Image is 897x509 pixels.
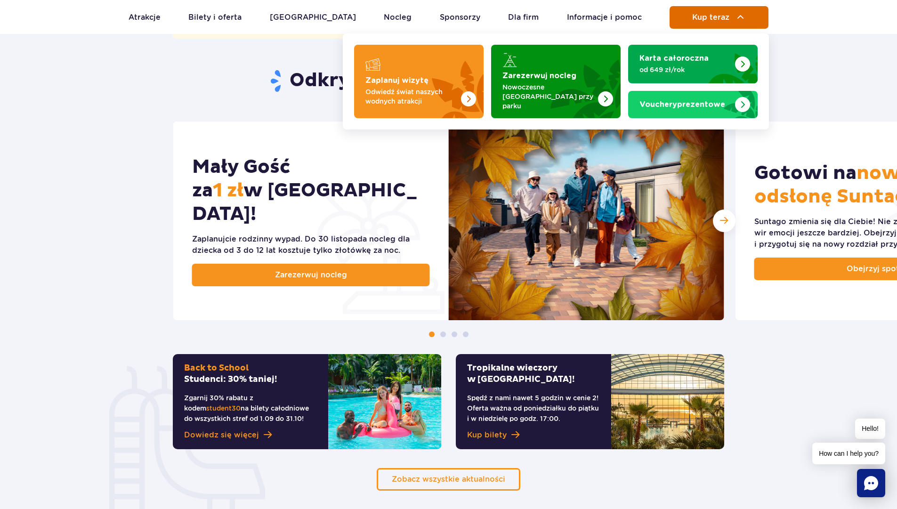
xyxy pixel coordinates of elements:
a: Bilety i oferta [188,6,242,29]
a: Dla firm [508,6,539,29]
img: Mały Gość za 1&nbsp;zł w&nbsp;Suntago Village! [449,121,724,320]
span: Dowiedz się więcej [184,429,259,441]
span: Zobacz wszystkie aktualności [392,475,505,484]
h2: Odkryj nasze promocje [173,69,724,93]
a: Zobacz wszystkie aktualności [377,468,520,491]
div: Zaplanujcie rodzinny wypad. Do 30 listopada nocleg dla dziecka od 3 do 12 lat kosztuje tylko złot... [192,234,430,256]
p: od 649 zł/rok [639,65,731,74]
span: Zarezerwuj nocleg [275,269,347,281]
p: Zgarnij 30% rabatu z kodem na bilety całodniowe do wszystkich stref od 1.09 do 31.10! [184,393,317,424]
a: Zarezerwuj nocleg [192,264,430,286]
img: Back to SchoolStudenci: 30% taniej! [328,354,441,449]
p: Spędź z nami nawet 5 godzin w cenie 2! Oferta ważna od poniedziałku do piątku i w niedzielę po go... [467,393,600,424]
a: Vouchery prezentowe [628,91,758,118]
span: Vouchery [639,101,677,108]
p: Nowoczesne [GEOGRAPHIC_DATA] przy parku [502,82,594,111]
span: student30 [206,404,241,412]
h2: Studenci: 30% taniej! [184,363,317,385]
a: Kup bilety [467,429,600,441]
a: Dowiedz się więcej [184,429,317,441]
img: Tropikalne wieczory w&nbsp;Suntago! [611,354,724,449]
span: Kup bilety [467,429,507,441]
h2: Mały Gość za w [GEOGRAPHIC_DATA]! [192,155,430,226]
a: Karta całoroczna [628,45,758,83]
a: Atrakcje [129,6,161,29]
div: Następny slajd [713,210,735,232]
div: Chat [857,469,885,497]
a: Informacje i pomoc [567,6,642,29]
a: [GEOGRAPHIC_DATA] [270,6,356,29]
strong: prezentowe [639,101,725,108]
span: How can I help you? [812,443,885,464]
span: Back to School [184,363,249,373]
strong: Zaplanuj wizytę [365,77,428,84]
a: Zarezerwuj nocleg [491,45,621,118]
span: 1 zł [213,179,243,202]
h2: Tropikalne wieczory w [GEOGRAPHIC_DATA]! [467,363,600,385]
span: Kup teraz [692,13,729,22]
strong: Karta całoroczna [639,55,709,62]
a: Nocleg [384,6,412,29]
strong: Zarezerwuj nocleg [502,72,576,80]
p: Odwiedź świat naszych wodnych atrakcji [365,87,457,106]
span: Hello! [855,419,885,439]
a: Zaplanuj wizytę [354,45,484,118]
a: Sponsorzy [440,6,480,29]
button: Kup teraz [670,6,768,29]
